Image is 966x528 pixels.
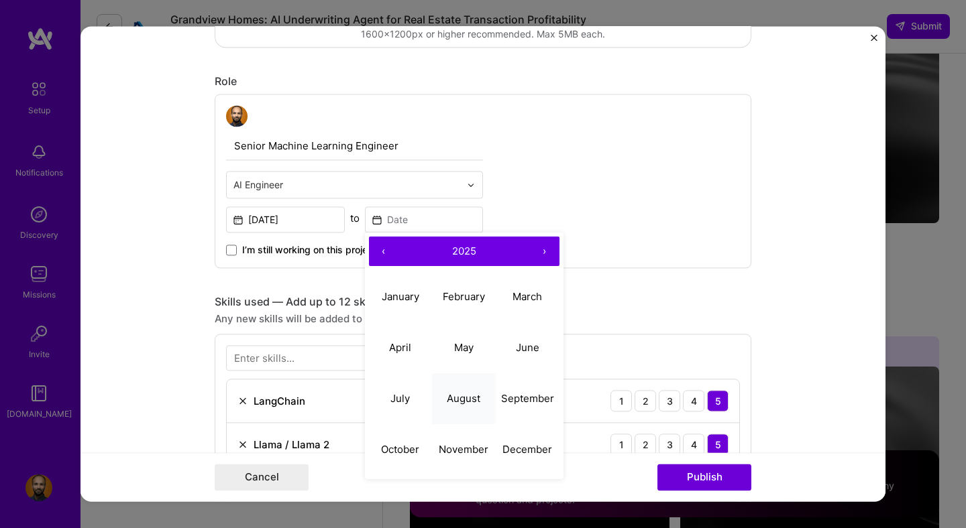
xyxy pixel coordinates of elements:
div: 4 [683,434,704,455]
button: September 2025 [496,373,559,424]
div: 1 [610,434,632,455]
button: 2025 [398,237,530,266]
div: 1600x1200px or higher recommended. Max 5MB each. [361,27,605,41]
div: LangChain [254,394,305,408]
abbr: April 2025 [389,341,411,354]
abbr: June 2025 [516,341,539,354]
button: November 2025 [432,424,496,475]
img: Remove [237,395,248,406]
div: 3 [659,390,680,411]
input: Role Name [226,132,483,160]
button: August 2025 [432,373,496,424]
button: Close [871,34,877,48]
button: April 2025 [369,322,433,373]
abbr: September 2025 [501,392,554,405]
abbr: October 2025 [381,443,419,456]
button: Cancel [215,464,309,491]
div: Role [215,74,751,88]
div: 2 [635,390,656,411]
input: Date [365,206,484,233]
div: 5 [707,390,729,411]
button: June 2025 [496,322,559,373]
div: 3 [659,434,680,455]
button: January 2025 [369,271,433,322]
button: February 2025 [432,271,496,322]
abbr: May 2025 [454,341,474,354]
abbr: March 2025 [513,290,542,303]
span: I’m still working on this project [242,243,376,257]
button: Publish [657,464,751,491]
button: › [530,237,559,266]
div: 2 [635,434,656,455]
button: March 2025 [496,271,559,322]
div: 4 [683,390,704,411]
img: Remove [237,439,248,450]
div: 1 [610,390,632,411]
div: Enter skills... [234,351,294,365]
img: drop icon [467,181,475,189]
button: December 2025 [496,424,559,475]
div: 5 [707,434,729,455]
abbr: December 2025 [502,443,552,456]
abbr: January 2025 [382,290,419,303]
div: Skills used — Add up to 12 skills [215,295,751,309]
button: May 2025 [432,322,496,373]
input: Date [226,206,345,233]
abbr: February 2025 [443,290,485,303]
button: July 2025 [369,373,433,424]
span: 2025 [452,245,476,257]
div: Any new skills will be added to your profile. [215,312,751,326]
button: October 2025 [369,424,433,475]
abbr: July 2025 [390,392,410,405]
button: ‹ [369,237,398,266]
abbr: November 2025 [439,443,488,456]
div: Llama / Llama 2 [254,438,329,452]
abbr: August 2025 [447,392,480,405]
div: to [350,211,360,225]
